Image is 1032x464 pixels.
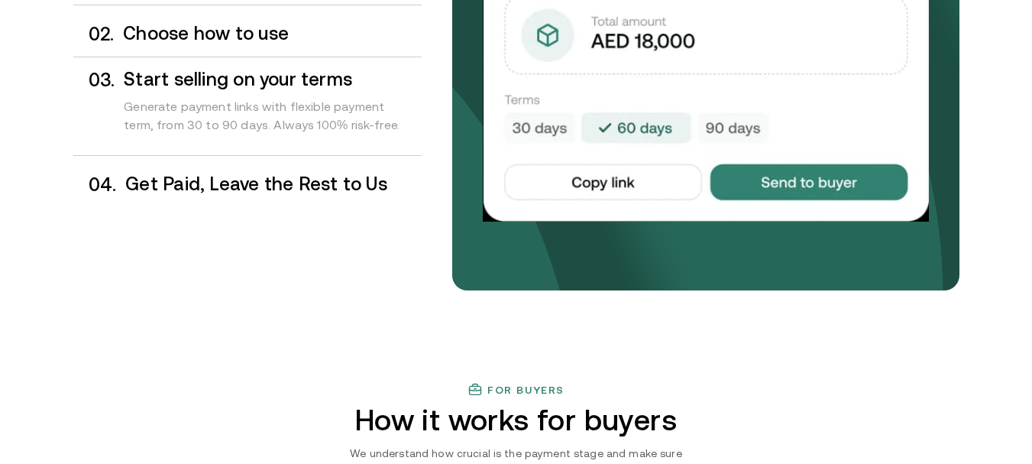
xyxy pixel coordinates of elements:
[123,24,421,44] h3: Choose how to use
[73,174,117,195] div: 0 4 .
[125,174,421,194] h3: Get Paid, Leave the Rest to Us
[124,70,421,89] h3: Start selling on your terms
[73,24,115,44] div: 0 2 .
[73,70,115,149] div: 0 3 .
[293,404,739,436] h2: How it works for buyers
[124,89,421,149] div: Generate payment links with flexible payment term, from 30 to 90 days. Always 100% risk-free.
[487,384,565,396] h3: For buyers
[467,382,483,397] img: finance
